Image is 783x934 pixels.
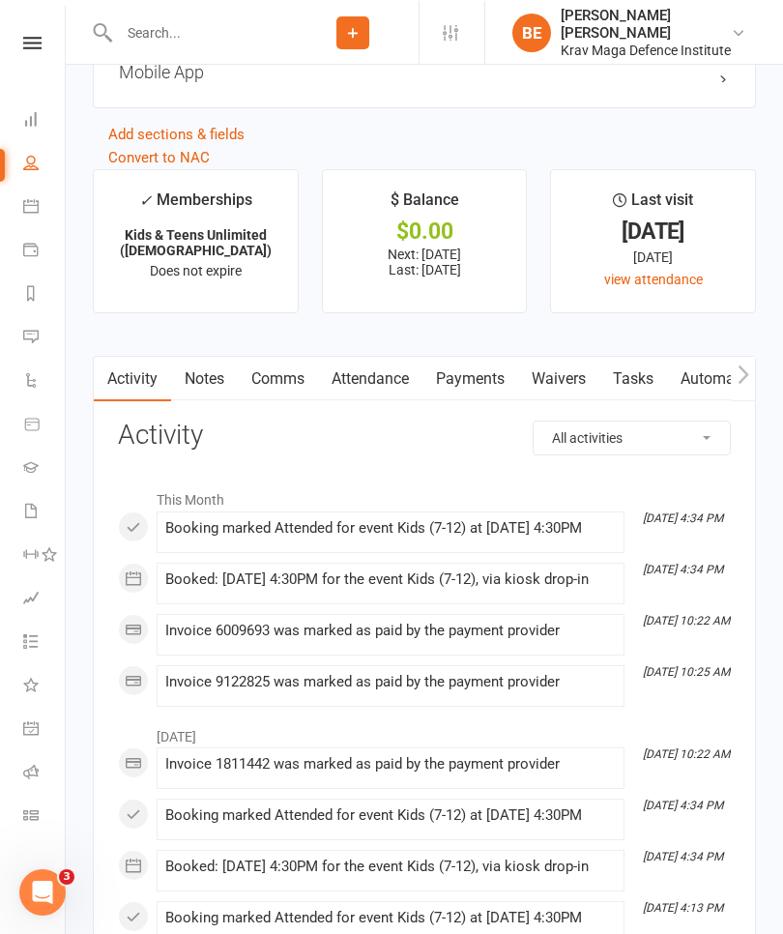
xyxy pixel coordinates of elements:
[108,125,245,142] a: Add sections & fields
[561,41,731,58] div: Krav Maga Defence Institute
[23,403,67,447] a: Product Sales
[613,187,693,221] div: Last visit
[340,220,509,241] div: $0.00
[568,246,738,267] div: [DATE]
[23,142,67,186] a: People
[165,909,616,925] div: Booking marked Attended for event Kids (7-12) at [DATE] 4:30PM
[643,613,730,627] i: [DATE] 10:22 AM
[599,356,667,400] a: Tasks
[643,900,723,914] i: [DATE] 4:13 PM
[165,806,616,823] div: Booking marked Attended for event Kids (7-12) at [DATE] 4:30PM
[643,746,730,760] i: [DATE] 10:22 AM
[318,356,422,400] a: Attendance
[512,13,551,51] div: BE
[59,868,74,884] span: 3
[23,229,67,273] a: Payments
[391,187,459,221] div: $ Balance
[165,858,616,874] div: Booked: [DATE] 4:30PM for the event Kids (7-12), via kiosk drop-in
[108,148,210,165] a: Convert to NAC
[340,246,509,277] p: Next: [DATE] Last: [DATE]
[561,6,731,41] div: [PERSON_NAME] [PERSON_NAME]
[643,849,723,862] i: [DATE] 4:34 PM
[120,226,272,257] strong: Kids & Teens Unlimited ([DEMOGRAPHIC_DATA])
[23,577,67,621] a: Assessments
[150,262,242,277] span: Does not expire
[171,356,238,400] a: Notes
[643,798,723,811] i: [DATE] 4:34 PM
[118,479,731,510] li: This Month
[518,356,599,400] a: Waivers
[113,18,287,45] input: Search...
[139,190,152,209] i: ✓
[23,664,67,708] a: What's New
[23,708,67,751] a: General attendance kiosk mode
[165,622,616,638] div: Invoice 6009693 was marked as paid by the payment provider
[643,562,723,575] i: [DATE] 4:34 PM
[118,420,731,450] h3: Activity
[23,751,67,795] a: Roll call kiosk mode
[568,220,738,241] div: [DATE]
[238,356,318,400] a: Comms
[23,795,67,838] a: Class kiosk mode
[19,868,66,915] iframe: Intercom live chat
[643,664,730,678] i: [DATE] 10:25 AM
[165,519,616,536] div: Booking marked Attended for event Kids (7-12) at [DATE] 4:30PM
[165,755,616,772] div: Invoice 1811442 was marked as paid by the payment provider
[643,511,723,524] i: [DATE] 4:34 PM
[165,673,616,689] div: Invoice 9122825 was marked as paid by the payment provider
[165,570,616,587] div: Booked: [DATE] 4:30PM for the event Kids (7-12), via kiosk drop-in
[667,356,782,400] a: Automations
[604,271,703,286] a: view attendance
[118,715,731,746] li: [DATE]
[23,186,67,229] a: Calendar
[422,356,518,400] a: Payments
[23,99,67,142] a: Dashboard
[23,273,67,316] a: Reports
[139,187,252,222] div: Memberships
[119,61,730,81] h3: Mobile App
[94,356,171,400] a: Activity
